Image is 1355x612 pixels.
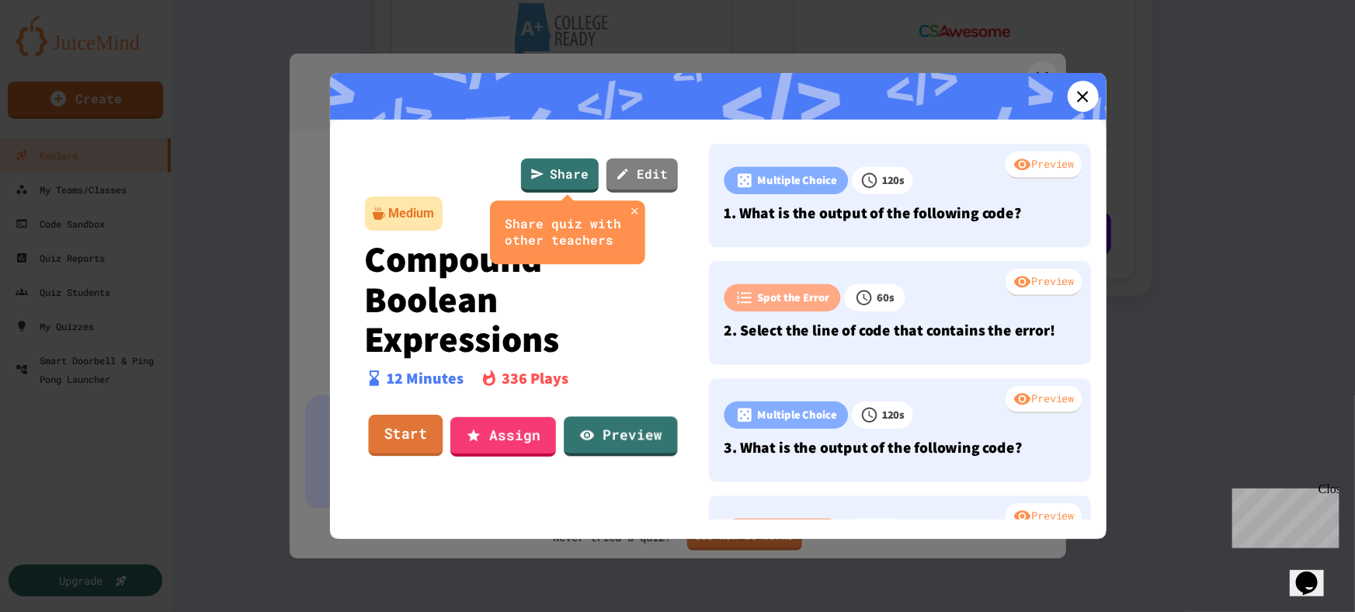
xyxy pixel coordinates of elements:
[606,158,678,193] a: Edit
[757,172,836,189] p: Multiple Choice
[502,367,569,390] p: 336 Plays
[368,415,443,457] a: Start
[365,238,679,359] p: Compound Boolean Expressions
[1006,151,1082,179] div: Preview
[881,172,904,189] p: 120 s
[387,367,464,390] p: 12 Minutes
[1226,482,1339,548] iframe: chat widget
[724,202,1075,224] p: 1. What is the output of the following code?
[450,417,556,457] a: Assign
[521,158,599,193] a: Share
[506,216,630,249] div: Share quiz with other teachers
[1006,386,1082,414] div: Preview
[724,319,1075,342] p: 2. Select the line of code that contains the error!
[625,201,644,221] button: close
[877,289,895,306] p: 60 s
[757,406,836,423] p: Multiple Choice
[757,289,829,306] p: Spot the Error
[1006,503,1082,531] div: Preview
[6,6,107,99] div: Chat with us now!Close
[1006,269,1082,297] div: Preview
[724,436,1075,459] p: 3. What is the output of the following code?
[881,406,904,423] p: 120 s
[564,417,677,457] a: Preview
[1290,550,1339,596] iframe: chat widget
[389,204,435,223] div: Medium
